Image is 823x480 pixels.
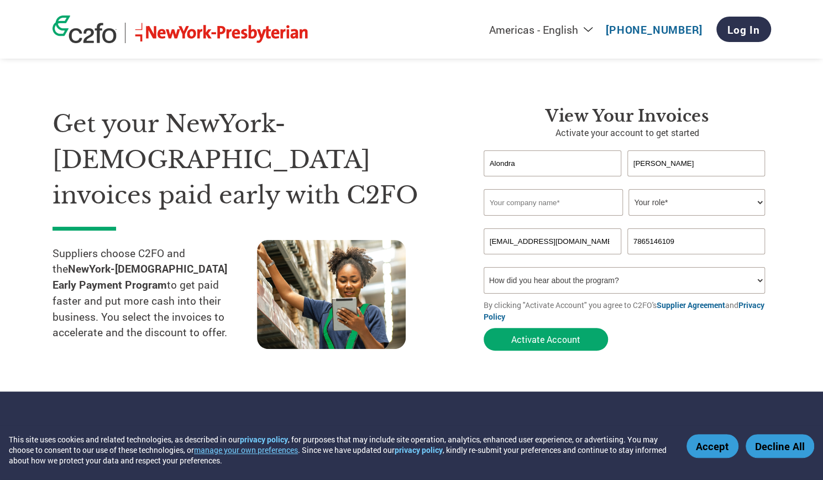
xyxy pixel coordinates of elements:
div: Invalid company name or company name is too long [484,217,766,224]
p: By clicking "Activate Account" you agree to C2FO's and [484,299,771,322]
a: Privacy Policy [484,300,764,322]
img: supply chain worker [257,240,406,349]
p: Suppliers choose C2FO and the to get paid faster and put more cash into their business. You selec... [53,246,257,341]
button: Activate Account [484,328,608,351]
p: Activate your account to get started [484,126,771,139]
div: Invalid first name or first name is too long [484,178,622,185]
h3: View Your Invoices [484,106,771,126]
input: Your company name* [484,189,623,216]
input: First Name* [484,150,622,176]
div: Invalid last name or last name is too long [627,178,766,185]
a: privacy policy [395,445,443,455]
div: Inavlid Email Address [484,255,622,263]
button: Decline All [746,434,814,458]
select: Title/Role [628,189,765,216]
div: This site uses cookies and related technologies, as described in our , for purposes that may incl... [9,434,670,466]
input: Last Name* [627,150,766,176]
img: NewYork-Presbyterian [134,23,310,43]
input: Phone* [627,228,766,254]
h1: Get your NewYork-[DEMOGRAPHIC_DATA] invoices paid early with C2FO [53,106,450,213]
a: Supplier Agreement [657,300,725,310]
strong: NewYork-[DEMOGRAPHIC_DATA] Early Payment Program [53,262,227,291]
a: privacy policy [240,434,288,445]
button: Accept [686,434,738,458]
a: [PHONE_NUMBER] [606,23,703,36]
div: Inavlid Phone Number [627,255,766,263]
button: manage your own preferences [194,445,298,455]
a: Log In [716,17,771,42]
input: Invalid Email format [484,228,622,254]
img: c2fo logo [53,15,117,43]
